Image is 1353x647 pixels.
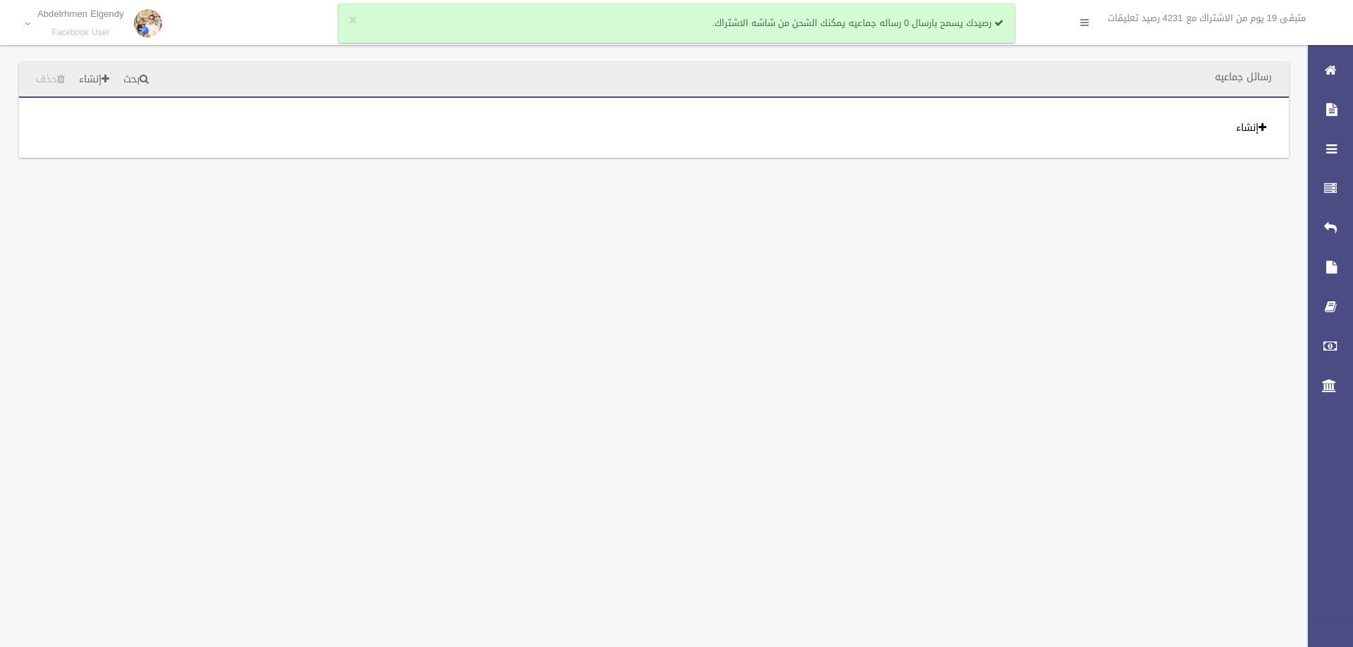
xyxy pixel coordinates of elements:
[349,13,357,27] button: ×
[37,8,124,19] p: Abdelrhmen Elgendy
[1230,115,1272,141] a: إنشاء
[1198,63,1289,91] header: رسائل جماعيه
[37,27,124,38] small: Facebook User
[73,67,115,93] a: إنشاء
[338,4,1015,43] div: رصيدك يسمح بارسال 0 رساله جماعيه يمكنك الشحن من شاشه الاشتراك.
[118,67,154,93] a: بحث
